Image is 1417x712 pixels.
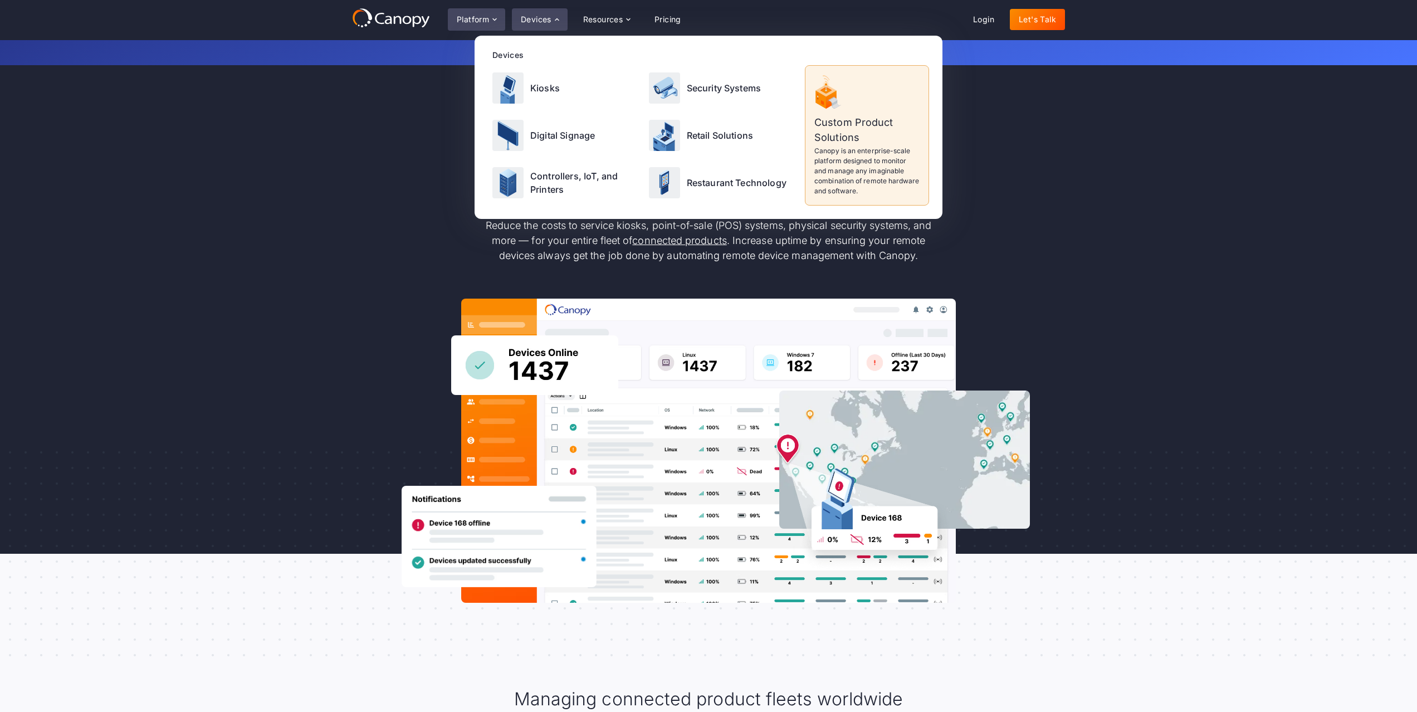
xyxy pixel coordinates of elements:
p: Controllers, IoT, and Printers [530,169,638,196]
a: connected products [632,235,726,246]
p: Custom Product Solutions [814,115,920,145]
a: Retail Solutions [644,113,799,158]
a: Kiosks [488,65,642,110]
p: Security Systems [687,81,761,95]
p: Retail Solutions [687,129,754,142]
a: Let's Talk [1010,9,1065,30]
a: Custom Product SolutionsCanopy is an enterprise-scale platform designed to monitor and manage any... [805,65,929,206]
a: Restaurant Technology [644,160,799,206]
div: Platform [448,8,505,31]
div: Resources [583,16,623,23]
a: Pricing [646,9,690,30]
p: Get [436,47,981,58]
p: Digital Signage [530,129,595,142]
p: Kiosks [530,81,560,95]
h2: Managing connected product fleets worldwide [514,687,903,711]
div: Devices [521,16,551,23]
p: Reduce the costs to service kiosks, point-of-sale (POS) systems, physical security systems, and m... [475,218,942,263]
a: Controllers, IoT, and Printers [488,160,642,206]
img: Canopy sees how many devices are online [451,335,618,395]
div: Resources [574,8,639,31]
div: Devices [512,8,568,31]
a: Security Systems [644,65,799,110]
nav: Devices [475,36,942,219]
a: Digital Signage [488,113,642,158]
a: Login [964,9,1003,30]
div: Platform [457,16,489,23]
p: Canopy is an enterprise-scale platform designed to monitor and manage any imaginable combination ... [814,146,920,196]
div: Devices [492,49,929,61]
p: Restaurant Technology [687,176,786,189]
